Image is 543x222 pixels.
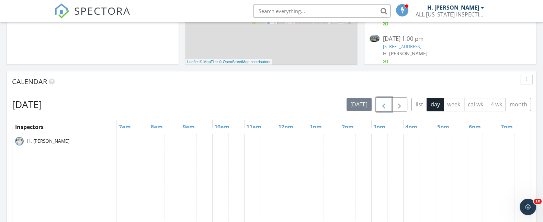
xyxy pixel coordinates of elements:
[340,121,355,132] a: 2pm
[54,3,69,19] img: The Best Home Inspection Software - Spectora
[12,77,47,86] span: Calendar
[15,137,24,145] img: hugh_ebanks__all_florida.jpg
[370,35,531,65] a: [DATE] 1:00 pm [STREET_ADDRESS] H. [PERSON_NAME]
[464,98,487,111] button: cal wk
[383,43,421,49] a: [STREET_ADDRESS]
[487,98,506,111] button: 4 wk
[376,97,392,112] button: Previous day
[26,138,71,144] span: H. [PERSON_NAME]
[416,11,484,18] div: ALL FLORIDA INSPECTIONS & EXTERMINATING, INC.
[411,98,427,111] button: list
[467,121,483,132] a: 6pm
[54,9,131,24] a: SPECTORA
[185,59,272,65] div: |
[219,60,270,64] a: © OpenStreetMap contributors
[347,98,372,111] button: [DATE]
[499,121,514,132] a: 7pm
[534,199,542,204] span: 10
[12,97,42,111] h2: [DATE]
[308,121,324,132] a: 1pm
[506,98,531,111] button: month
[181,121,196,132] a: 9am
[253,4,391,18] input: Search everything...
[383,50,428,57] span: H. [PERSON_NAME]
[74,3,131,18] span: SPECTORA
[187,60,199,64] a: Leaflet
[427,4,479,11] div: H. [PERSON_NAME]
[435,121,451,132] a: 5pm
[149,121,165,132] a: 8am
[276,121,295,132] a: 12pm
[213,121,231,132] a: 10am
[370,35,380,42] img: 9495631%2Fcover_photos%2F7STkvr9Lx9BM1k6y3xqH%2Fsmall.9495631-1758040831780
[200,60,218,64] a: © MapTiler
[427,98,444,111] button: day
[392,97,408,112] button: Next day
[404,121,419,132] a: 4pm
[15,123,44,131] span: Inspectors
[245,121,263,132] a: 11am
[443,98,464,111] button: week
[383,35,518,43] div: [DATE] 1:00 pm
[117,121,133,132] a: 7am
[372,121,387,132] a: 3pm
[520,199,536,215] iframe: Intercom live chat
